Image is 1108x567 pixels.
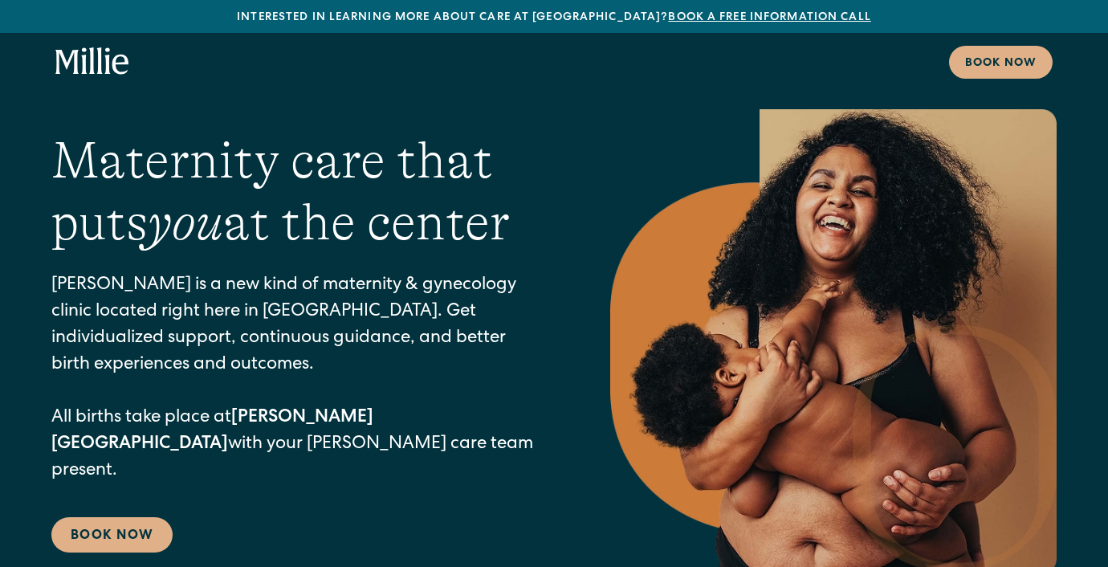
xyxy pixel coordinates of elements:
[949,46,1053,79] a: Book now
[668,12,870,23] a: Book a free information call
[51,410,373,454] strong: [PERSON_NAME][GEOGRAPHIC_DATA]
[51,517,173,553] a: Book Now
[51,130,546,254] h1: Maternity care that puts at the center
[51,273,546,485] p: [PERSON_NAME] is a new kind of maternity & gynecology clinic located right here in [GEOGRAPHIC_DA...
[965,55,1037,72] div: Book now
[55,47,129,76] a: home
[148,194,223,251] em: you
